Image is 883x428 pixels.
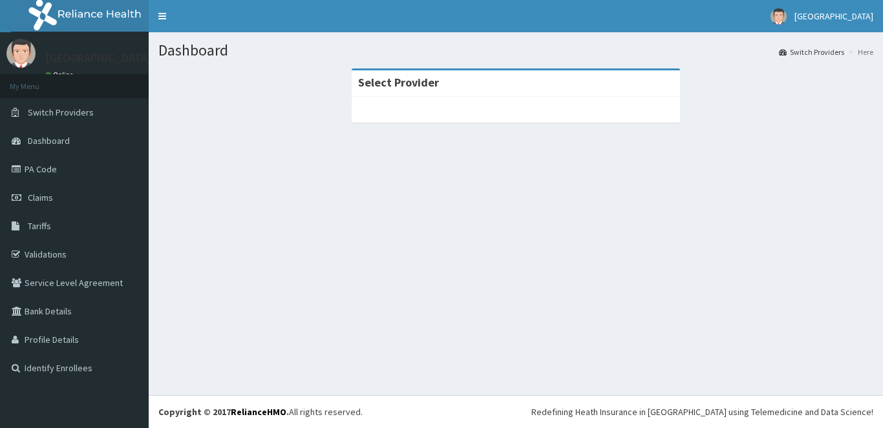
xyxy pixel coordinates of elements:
img: User Image [771,8,787,25]
p: [GEOGRAPHIC_DATA] [45,52,152,64]
span: Tariffs [28,220,51,232]
img: User Image [6,39,36,68]
footer: All rights reserved. [149,395,883,428]
div: Redefining Heath Insurance in [GEOGRAPHIC_DATA] using Telemedicine and Data Science! [531,405,873,418]
h1: Dashboard [158,42,873,59]
strong: Copyright © 2017 . [158,406,289,418]
a: RelianceHMO [231,406,286,418]
span: Switch Providers [28,107,94,118]
span: Claims [28,192,53,203]
span: Dashboard [28,135,70,147]
li: Here [846,46,873,57]
span: [GEOGRAPHIC_DATA] [794,10,873,22]
a: Online [45,70,76,79]
strong: Select Provider [358,75,439,90]
a: Switch Providers [779,46,844,57]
